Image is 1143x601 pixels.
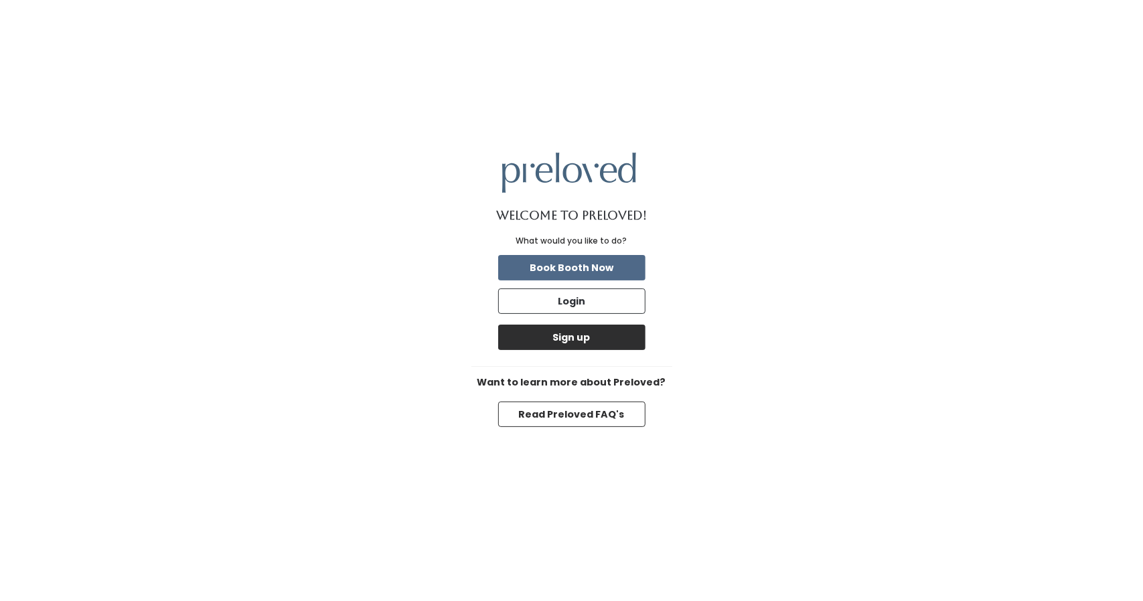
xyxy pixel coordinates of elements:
[498,255,645,280] button: Book Booth Now
[502,153,636,192] img: preloved logo
[471,377,672,388] h6: Want to learn more about Preloved?
[498,402,645,427] button: Read Preloved FAQ's
[496,286,648,317] a: Login
[516,235,627,247] div: What would you like to do?
[496,209,647,222] h1: Welcome to Preloved!
[498,325,645,350] button: Sign up
[496,322,648,353] a: Sign up
[498,288,645,314] button: Login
